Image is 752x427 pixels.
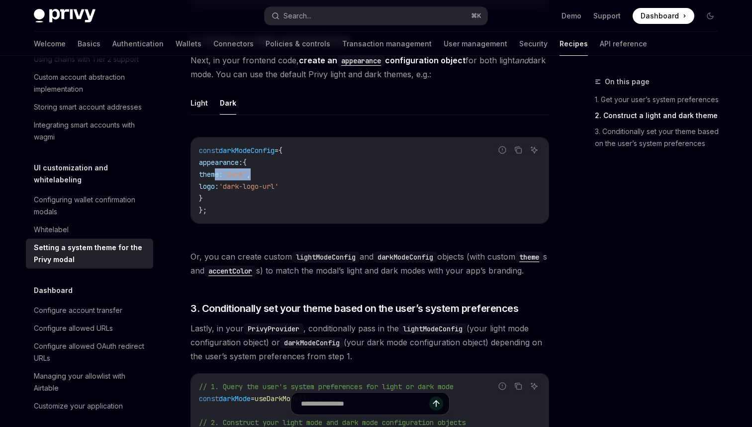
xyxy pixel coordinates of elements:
button: Report incorrect code [496,143,509,156]
span: }; [199,206,207,215]
button: Search...⌘K [265,7,487,25]
span: ⌘ K [471,12,481,20]
a: Configure account transfer [26,301,153,319]
code: theme [515,252,543,263]
a: Customize your application [26,397,153,415]
button: Report incorrect code [496,380,509,393]
h5: UI customization and whitelabeling [34,162,153,186]
code: lightModeConfig [399,323,467,334]
code: accentColor [204,266,256,277]
code: darkModeConfig [280,337,344,348]
span: 'dark-logo-url' [219,182,279,191]
span: appearance: [199,158,243,167]
a: Whitelabel [26,221,153,239]
a: Welcome [34,32,66,56]
div: Configure allowed URLs [34,322,113,334]
button: Light [190,91,208,115]
a: create anappearanceconfiguration object [299,55,466,65]
a: 1. Get your user’s system preferences [595,92,726,108]
span: = [275,146,279,155]
button: Send message [429,397,443,411]
span: Dashboard [641,11,679,21]
span: } [199,194,203,203]
a: Recipes [560,32,588,56]
a: Storing smart account addresses [26,98,153,116]
span: Next, in your frontend code, for both light dark mode. You can use the default Privy light and da... [190,53,549,81]
div: Integrating smart accounts with wagmi [34,119,147,143]
button: Ask AI [528,380,541,393]
a: Custom account abstraction implementation [26,68,153,98]
a: Policies & controls [266,32,330,56]
a: Dashboard [633,8,694,24]
a: Authentication [112,32,164,56]
code: PrivyProvider [244,323,303,334]
a: Support [593,11,621,21]
span: theme: [199,170,223,179]
h5: Dashboard [34,285,73,296]
div: Managing your allowlist with Airtable [34,370,147,394]
a: API reference [600,32,647,56]
div: Customize your application [34,400,123,412]
div: Configure allowed OAuth redirect URLs [34,340,147,364]
a: Demo [562,11,581,21]
span: Or, you can create custom and objects (with custom s and s) to match the modal’s light and dark m... [190,250,549,278]
a: Basics [78,32,100,56]
a: Configuring wallet confirmation modals [26,191,153,221]
div: Storing smart account addresses [34,101,142,113]
a: 2. Construct a light and dark theme [595,108,726,124]
div: Configure account transfer [34,304,122,316]
div: Search... [283,10,311,22]
a: Configure allowed URLs [26,319,153,337]
a: 3. Conditionally set your theme based on the user’s system preferences [595,124,726,151]
span: darkModeConfig [219,146,275,155]
button: Dark [220,91,236,115]
span: { [279,146,282,155]
img: dark logo [34,9,95,23]
button: Copy the contents from the code block [512,143,525,156]
div: Custom account abstraction implementation [34,71,147,95]
a: Security [519,32,548,56]
span: Lastly, in your , conditionally pass in the (your light mode configuration object) or (your dark ... [190,321,549,363]
a: Transaction management [342,32,432,56]
button: Toggle dark mode [702,8,718,24]
span: { [243,158,247,167]
span: 'dark' [223,170,247,179]
code: lightModeConfig [292,252,360,263]
a: Configure allowed OAuth redirect URLs [26,337,153,367]
a: Managing your allowlist with Airtable [26,367,153,397]
a: Integrating smart accounts with wagmi [26,116,153,146]
a: User management [444,32,507,56]
a: Setting a system theme for the Privy modal [26,239,153,269]
code: appearance [337,55,385,66]
div: Configuring wallet confirmation modals [34,194,147,218]
div: Whitelabel [34,224,69,236]
a: Connectors [213,32,254,56]
em: and [515,55,529,65]
span: logo: [199,182,219,191]
span: On this page [605,76,650,88]
button: Copy the contents from the code block [512,380,525,393]
code: darkModeConfig [374,252,437,263]
span: // 1. Query the user's system preferences for light or dark mode [199,382,454,391]
span: , [247,170,251,179]
button: Ask AI [528,143,541,156]
span: const [199,146,219,155]
a: Wallets [176,32,201,56]
span: 3. Conditionally set your theme based on the user’s system preferences [190,301,518,315]
a: accentColor [204,266,256,276]
div: Setting a system theme for the Privy modal [34,242,147,266]
a: theme [515,252,543,262]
